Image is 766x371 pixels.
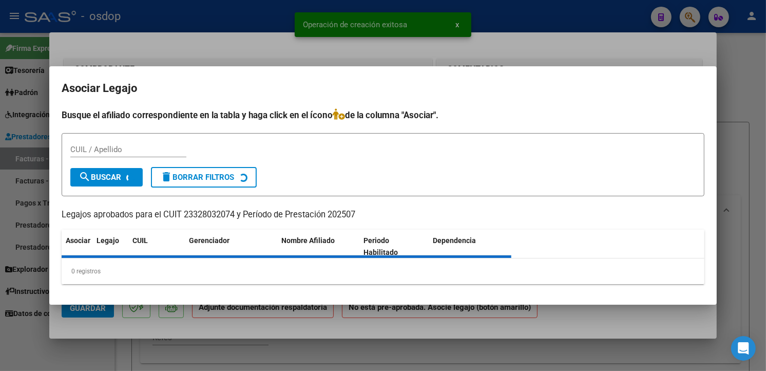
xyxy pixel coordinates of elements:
[433,236,476,245] span: Dependencia
[97,236,119,245] span: Legajo
[128,230,185,264] datatable-header-cell: CUIL
[92,230,128,264] datatable-header-cell: Legajo
[62,79,704,98] h2: Asociar Legajo
[66,236,90,245] span: Asociar
[79,171,91,183] mat-icon: search
[132,236,148,245] span: CUIL
[151,167,257,188] button: Borrar Filtros
[160,171,173,183] mat-icon: delete
[364,236,398,256] span: Periodo Habilitado
[731,336,756,361] div: Open Intercom Messenger
[185,230,277,264] datatable-header-cell: Gerenciador
[281,236,335,245] span: Nombre Afiliado
[360,230,429,264] datatable-header-cell: Periodo Habilitado
[62,209,704,221] p: Legajos aprobados para el CUIT 23328032074 y Período de Prestación 202507
[277,230,360,264] datatable-header-cell: Nombre Afiliado
[189,236,229,245] span: Gerenciador
[160,173,234,182] span: Borrar Filtros
[79,173,121,182] span: Buscar
[429,230,512,264] datatable-header-cell: Dependencia
[62,258,704,284] div: 0 registros
[62,108,704,122] h4: Busque el afiliado correspondiente en la tabla y haga click en el ícono de la columna "Asociar".
[70,168,143,187] button: Buscar
[62,230,92,264] datatable-header-cell: Asociar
